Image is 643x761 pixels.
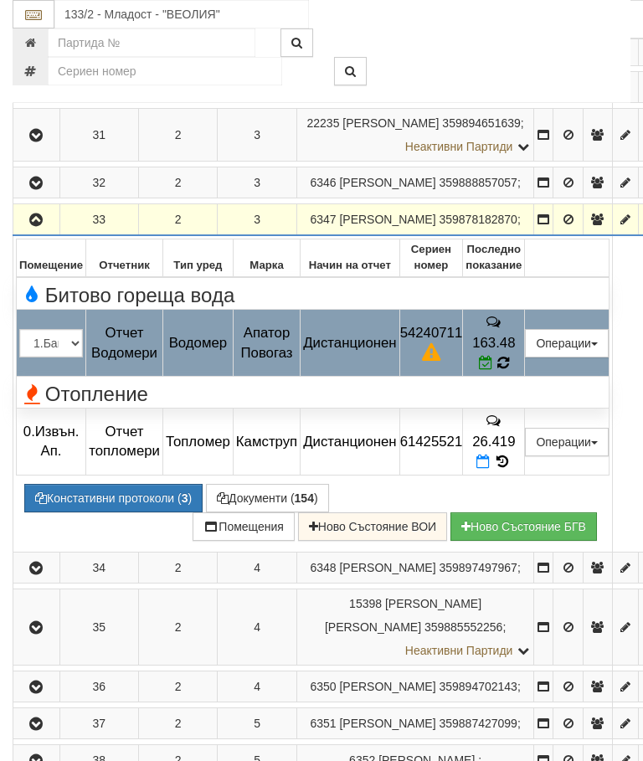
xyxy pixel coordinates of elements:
[254,680,260,693] span: 4
[233,310,300,377] td: Апатор Повогаз
[525,329,609,357] button: Операции
[439,680,517,693] span: 359894702143
[310,213,336,226] span: Партида №
[162,409,233,476] td: Топломер
[493,454,512,470] span: История на показанията
[17,239,86,277] th: Помещение
[439,213,517,226] span: 359878182870
[59,707,138,738] td: 37
[439,561,517,574] span: 359897497967
[310,176,336,189] span: Партида №
[138,671,217,702] td: 2
[339,680,435,693] span: [PERSON_NAME]
[479,356,493,370] i: Редакция Отчет към 30/09/2025
[89,424,160,460] span: Отчет топломери
[182,491,188,505] b: 3
[138,204,217,236] td: 2
[254,717,260,730] span: 5
[306,116,339,130] span: Партида №
[476,455,490,469] i: Нов Отчет към 30/09/2025
[439,176,517,189] span: 359888857057
[233,239,300,277] th: Марка
[86,239,163,277] th: Отчетник
[254,213,260,226] span: 3
[296,707,533,738] td: ;
[19,383,148,405] span: Отопление
[254,128,260,141] span: 3
[400,325,463,341] span: 54240711
[339,717,435,730] span: [PERSON_NAME]
[296,109,533,162] td: ;
[450,512,597,541] button: Новo Състояние БГВ
[138,109,217,162] td: 2
[325,597,481,634] span: [PERSON_NAME] [PERSON_NAME]
[442,116,520,130] span: 359894651639
[296,204,533,236] td: ;
[138,167,217,198] td: 2
[339,561,435,574] span: [PERSON_NAME]
[296,589,533,665] td: ;
[472,434,515,450] span: 26.419
[472,335,515,351] span: 163.48
[301,239,399,277] th: Начин на отчет
[298,512,447,541] button: Ново Състояние ВОИ
[301,409,399,476] td: Дистанционен
[342,116,439,130] span: [PERSON_NAME]
[138,552,217,583] td: 2
[399,239,463,277] th: Сериен номер
[138,707,217,738] td: 2
[91,325,157,361] span: Отчет Водомери
[301,310,399,377] td: Дистанционен
[339,213,435,226] span: [PERSON_NAME]
[254,176,260,189] span: 3
[193,512,295,541] button: Помещения
[405,644,513,657] span: Неактивни Партиди
[17,409,86,476] td: 0.Извън. Ап.
[48,57,282,85] input: Сериен номер
[296,552,533,583] td: ;
[405,140,513,153] span: Неактивни Партиди
[254,561,260,574] span: 4
[310,717,336,730] span: Партида №
[485,314,503,330] span: История на забележките
[349,597,382,610] span: Партида №
[59,204,138,236] td: 33
[206,484,329,512] button: Документи (154)
[310,561,336,574] span: Партида №
[138,589,217,665] td: 2
[19,285,234,306] span: Битово гореща вода
[24,484,203,512] button: Констативни протоколи (3)
[233,409,300,476] td: Камструп
[59,167,138,198] td: 32
[339,176,435,189] span: [PERSON_NAME]
[48,28,255,57] input: Партида №
[59,671,138,702] td: 36
[485,413,503,429] span: История на забележките
[439,717,517,730] span: 359887427099
[59,109,138,162] td: 31
[525,428,609,456] button: Операции
[162,310,233,377] td: Водомер
[254,620,260,634] span: 4
[296,167,533,198] td: ;
[463,239,525,277] th: Последно показание
[296,671,533,702] td: ;
[59,589,138,665] td: 35
[295,491,314,505] b: 154
[59,552,138,583] td: 34
[400,434,463,450] span: 61425521
[310,680,336,693] span: Партида №
[162,239,233,277] th: Тип уред
[497,355,509,371] span: История на показанията
[424,620,502,634] span: 359885552256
